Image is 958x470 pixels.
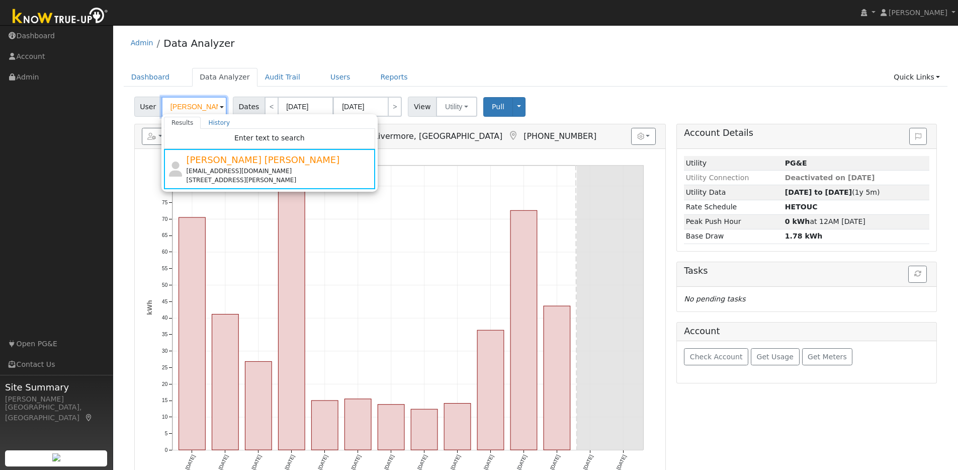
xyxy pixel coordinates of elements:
[163,37,234,49] a: Data Analyzer
[162,365,168,370] text: 25
[162,249,168,255] text: 60
[344,399,371,450] rect: onclick=""
[201,117,237,129] a: History
[186,154,339,165] span: [PERSON_NAME] [PERSON_NAME]
[524,131,596,141] span: [PHONE_NUMBER]
[257,68,308,87] a: Audit Trail
[164,447,167,453] text: 0
[186,167,373,176] div: [EMAIL_ADDRESS][DOMAIN_NAME]
[124,68,178,87] a: Dashboard
[234,134,305,142] span: Enter text to search
[162,316,168,321] text: 40
[686,174,749,182] span: Utility Connection
[510,211,537,450] rect: onclick=""
[757,353,794,361] span: Get Usage
[5,394,108,405] div: [PERSON_NAME]
[84,414,94,422] a: Map
[684,295,745,303] i: No pending tasks
[162,332,168,337] text: 35
[162,216,168,222] text: 70
[544,306,570,450] rect: onclick=""
[785,159,807,167] strong: ID: 17288512, authorized: 09/16/25
[131,39,153,47] a: Admin
[311,401,338,450] rect: onclick=""
[186,176,373,185] div: [STREET_ADDRESS][PERSON_NAME]
[408,97,437,117] span: View
[179,217,205,450] rect: onclick=""
[162,299,168,304] text: 45
[492,103,504,111] span: Pull
[162,398,168,404] text: 15
[908,266,927,283] button: Refresh
[162,200,168,205] text: 75
[783,214,929,229] td: at 12AM [DATE]
[785,174,875,182] span: Deactivated on [DATE]
[684,156,783,171] td: Utility
[436,97,477,117] button: Utility
[690,353,743,361] span: Check Account
[684,185,783,200] td: Utility Data
[909,128,927,145] button: Issue History
[233,97,265,117] span: Dates
[785,203,818,211] strong: Q
[886,68,947,87] a: Quick Links
[808,353,847,361] span: Get Meters
[785,188,880,196] span: (1y 5m)
[5,380,108,394] span: Site Summary
[265,97,279,117] a: <
[164,431,167,436] text: 5
[162,282,168,288] text: 50
[134,97,162,117] span: User
[684,348,748,365] button: Check Account
[323,68,358,87] a: Users
[245,362,272,450] rect: onclick=""
[162,348,168,354] text: 30
[192,68,257,87] a: Data Analyzer
[278,191,305,450] rect: onclick=""
[751,348,800,365] button: Get Usage
[388,97,402,117] a: >
[5,402,108,423] div: [GEOGRAPHIC_DATA], [GEOGRAPHIC_DATA]
[373,68,415,87] a: Reports
[164,117,201,129] a: Results
[146,300,153,315] text: kWh
[684,326,720,336] h5: Account
[785,217,810,225] strong: 0 kWh
[477,330,504,450] rect: onclick=""
[684,214,783,229] td: Peak Push Hour
[785,232,823,240] strong: 1.78 kWh
[52,453,60,461] img: retrieve
[444,404,471,450] rect: onclick=""
[212,315,238,450] rect: onclick=""
[162,233,168,239] text: 65
[889,9,947,17] span: [PERSON_NAME]
[411,410,438,450] rect: onclick=""
[378,405,404,450] rect: onclick=""
[8,6,113,28] img: Know True-Up
[161,97,227,117] input: Select a User
[483,97,513,117] button: Pull
[162,415,168,420] text: 10
[507,131,518,141] a: Map
[684,266,929,276] h5: Tasks
[162,266,168,271] text: 55
[802,348,853,365] button: Get Meters
[684,229,783,244] td: Base Draw
[162,381,168,387] text: 20
[374,131,502,141] span: Livermore, [GEOGRAPHIC_DATA]
[684,200,783,214] td: Rate Schedule
[785,188,852,196] strong: [DATE] to [DATE]
[684,128,929,138] h5: Account Details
